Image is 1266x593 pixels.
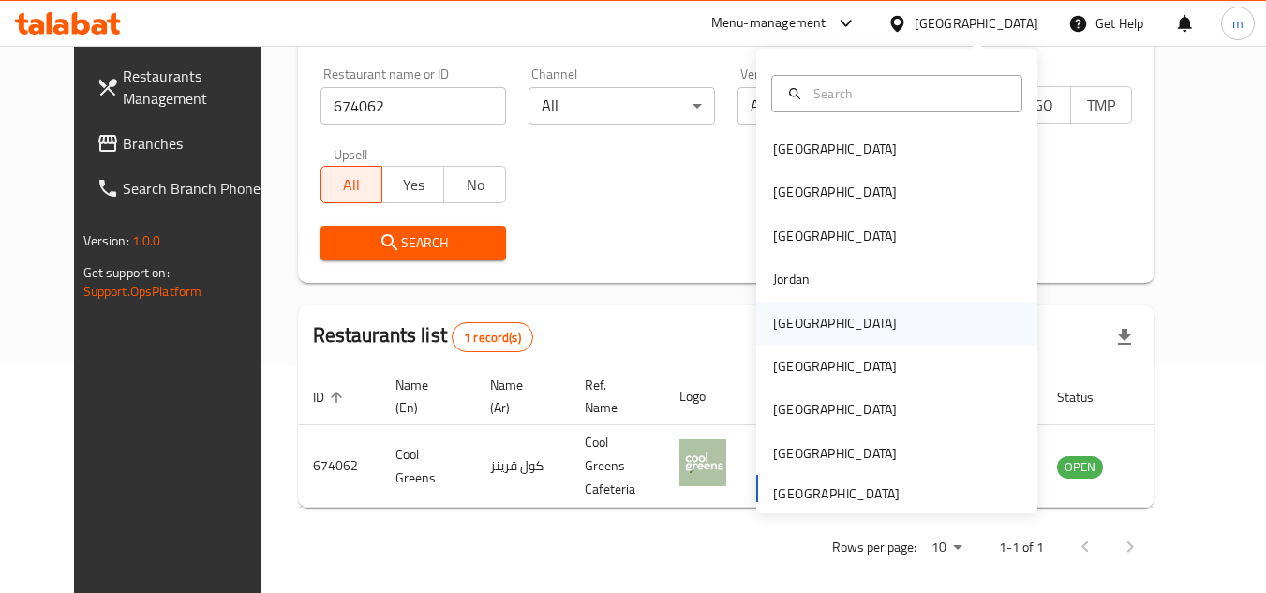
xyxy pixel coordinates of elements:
[82,166,286,211] a: Search Branch Phone
[475,425,570,508] td: كول قرينز
[749,425,814,508] td: 1
[320,87,507,125] input: Search for restaurant name or ID..
[1140,368,1205,425] th: Action
[453,329,532,347] span: 1 record(s)
[679,439,726,486] img: Cool Greens
[298,425,380,508] td: 674062
[395,374,453,419] span: Name (En)
[1008,86,1071,124] button: TGO
[915,13,1038,34] div: [GEOGRAPHIC_DATA]
[83,279,202,304] a: Support.OpsPlatform
[773,139,897,159] div: [GEOGRAPHIC_DATA]
[82,53,286,121] a: Restaurants Management
[320,22,1133,51] h2: Restaurant search
[390,171,437,199] span: Yes
[1232,13,1244,34] span: m
[737,87,924,125] div: All
[334,147,368,160] label: Upsell
[380,425,475,508] td: Cool Greens
[381,166,444,203] button: Yes
[773,182,897,202] div: [GEOGRAPHIC_DATA]
[664,368,749,425] th: Logo
[320,166,383,203] button: All
[452,171,499,199] span: No
[711,12,827,35] div: Menu-management
[773,269,810,289] div: Jordan
[773,443,897,464] div: [GEOGRAPHIC_DATA]
[529,87,715,125] div: All
[773,226,897,246] div: [GEOGRAPHIC_DATA]
[585,374,642,419] span: Ref. Name
[452,322,533,352] div: Total records count
[490,374,547,419] span: Name (Ar)
[1070,86,1133,124] button: TMP
[298,368,1205,508] table: enhanced table
[1102,315,1147,360] div: Export file
[313,321,533,352] h2: Restaurants list
[924,534,969,562] div: Rows per page:
[1057,456,1103,478] span: OPEN
[123,65,271,110] span: Restaurants Management
[749,368,814,425] th: Branches
[1057,386,1118,408] span: Status
[806,83,1010,104] input: Search
[443,166,506,203] button: No
[83,260,170,285] span: Get support on:
[999,536,1044,559] p: 1-1 of 1
[335,231,492,255] span: Search
[1057,456,1103,479] div: OPEN
[320,226,507,260] button: Search
[832,536,916,559] p: Rows per page:
[83,229,129,253] span: Version:
[329,171,376,199] span: All
[123,132,271,155] span: Branches
[773,313,897,334] div: [GEOGRAPHIC_DATA]
[773,356,897,377] div: [GEOGRAPHIC_DATA]
[773,399,897,420] div: [GEOGRAPHIC_DATA]
[123,177,271,200] span: Search Branch Phone
[132,229,161,253] span: 1.0.0
[1079,92,1125,119] span: TMP
[570,425,664,508] td: Cool Greens Cafeteria
[82,121,286,166] a: Branches
[313,386,349,408] span: ID
[1017,92,1064,119] span: TGO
